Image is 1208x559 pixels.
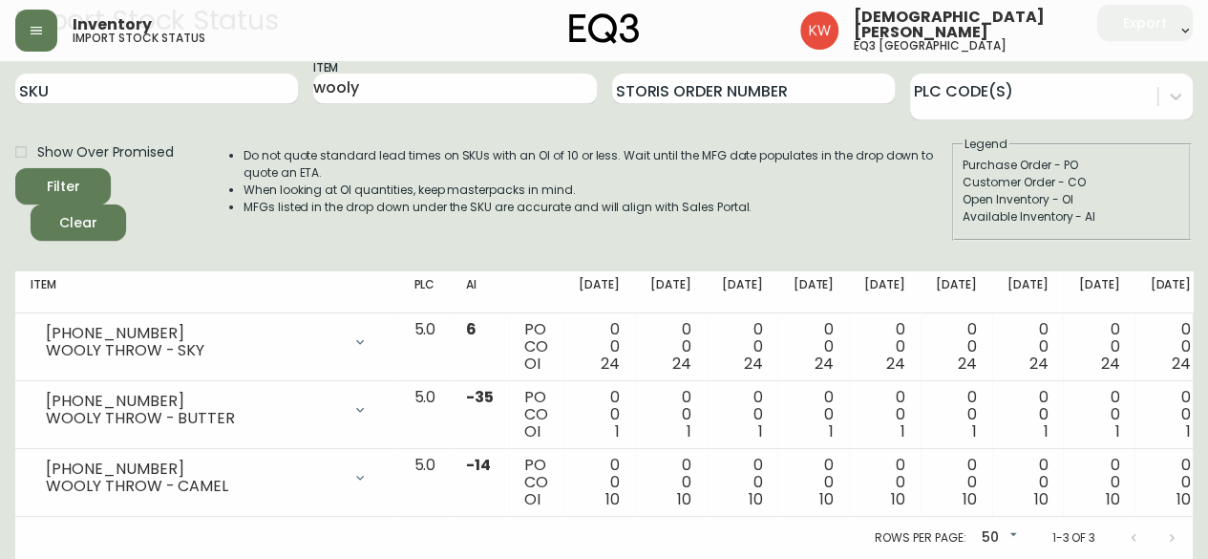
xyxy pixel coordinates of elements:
[579,389,620,441] div: 0 0
[819,488,834,510] span: 10
[1078,321,1119,373] div: 0 0
[829,420,834,442] span: 1
[466,454,491,476] span: -14
[46,461,341,478] div: [PHONE_NUMBER]
[973,523,1021,554] div: 50
[635,271,707,313] th: [DATE]
[793,321,834,373] div: 0 0
[1100,353,1119,375] span: 24
[936,389,977,441] div: 0 0
[1150,389,1191,441] div: 0 0
[524,389,548,441] div: PO CO
[15,168,111,204] button: Filter
[46,325,341,342] div: [PHONE_NUMBER]
[563,271,635,313] th: [DATE]
[1172,353,1191,375] span: 24
[524,457,548,508] div: PO CO
[777,271,849,313] th: [DATE]
[244,182,950,199] li: When looking at OI quantities, keep masterpacks in mind.
[707,271,778,313] th: [DATE]
[46,393,341,410] div: [PHONE_NUMBER]
[854,40,1007,52] h5: eq3 [GEOGRAPHIC_DATA]
[579,457,620,508] div: 0 0
[864,457,905,508] div: 0 0
[963,488,977,510] span: 10
[466,386,494,408] span: -35
[749,488,763,510] span: 10
[1044,420,1049,442] span: 1
[398,381,451,449] td: 5.0
[963,208,1180,226] div: Available Inventory - AI
[1105,488,1119,510] span: 10
[46,342,341,359] div: WOOLY THROW - SKY
[1007,457,1049,508] div: 0 0
[569,13,640,44] img: logo
[1007,389,1049,441] div: 0 0
[936,457,977,508] div: 0 0
[849,271,921,313] th: [DATE]
[1114,420,1119,442] span: 1
[47,175,80,199] div: Filter
[524,488,540,510] span: OI
[854,10,1162,40] span: [DEMOGRAPHIC_DATA][PERSON_NAME]
[972,420,977,442] span: 1
[1007,321,1049,373] div: 0 0
[963,136,1009,153] legend: Legend
[451,271,509,313] th: AI
[677,488,691,510] span: 10
[1150,321,1191,373] div: 0 0
[1051,529,1095,547] p: 1-3 of 3
[891,488,905,510] span: 10
[601,353,620,375] span: 24
[793,389,834,441] div: 0 0
[744,353,763,375] span: 24
[524,420,540,442] span: OI
[958,353,977,375] span: 24
[800,11,838,50] img: f33162b67396b0982c40ce2a87247151
[1029,353,1049,375] span: 24
[31,457,383,499] div: [PHONE_NUMBER]WOOLY THROW - CAMEL
[650,457,691,508] div: 0 0
[524,321,548,373] div: PO CO
[722,321,763,373] div: 0 0
[524,353,540,375] span: OI
[37,142,174,162] span: Show Over Promised
[864,321,905,373] div: 0 0
[886,353,905,375] span: 24
[615,420,620,442] span: 1
[963,191,1180,208] div: Open Inventory - OI
[757,420,762,442] span: 1
[815,353,834,375] span: 24
[901,420,905,442] span: 1
[31,204,126,241] button: Clear
[1186,420,1191,442] span: 1
[650,321,691,373] div: 0 0
[650,389,691,441] div: 0 0
[936,321,977,373] div: 0 0
[579,321,620,373] div: 0 0
[73,32,205,44] h5: import stock status
[46,478,341,495] div: WOOLY THROW - CAMEL
[1176,488,1191,510] span: 10
[46,211,111,235] span: Clear
[31,389,383,431] div: [PHONE_NUMBER]WOOLY THROW - BUTTER
[687,420,691,442] span: 1
[672,353,691,375] span: 24
[1078,457,1119,508] div: 0 0
[864,389,905,441] div: 0 0
[244,199,950,216] li: MFGs listed in the drop down under the SKU are accurate and will align with Sales Portal.
[398,271,451,313] th: PLC
[73,17,152,32] span: Inventory
[875,529,965,547] p: Rows per page:
[1063,271,1134,313] th: [DATE]
[793,457,834,508] div: 0 0
[398,313,451,381] td: 5.0
[1134,271,1206,313] th: [DATE]
[46,410,341,427] div: WOOLY THROW - BUTTER
[1078,389,1119,441] div: 0 0
[466,318,477,340] span: 6
[921,271,992,313] th: [DATE]
[398,449,451,517] td: 5.0
[1150,457,1191,508] div: 0 0
[963,174,1180,191] div: Customer Order - CO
